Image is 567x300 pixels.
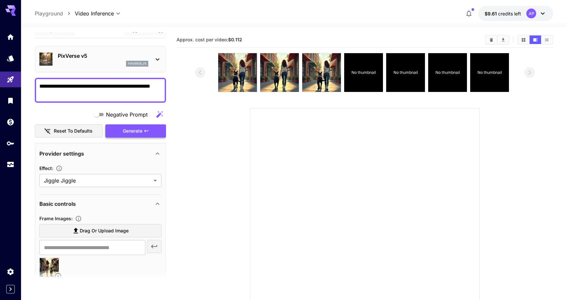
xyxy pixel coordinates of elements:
[123,127,142,135] span: Generate
[106,111,148,118] span: Negative Prompt
[39,200,76,208] p: Basic controls
[260,53,299,92] img: ty1hXgAAAAZJREFUAwB5v70cKz2x7wAAAABJRU5ErkJggg==
[218,53,257,92] img: tCr3KAAAAAElFTkSuQmCC
[39,146,161,161] div: Provider settings
[351,70,376,75] p: No thumbnail
[128,61,146,66] p: pixverse_v5
[39,216,73,221] span: Frame Images :
[477,70,502,75] p: No thumbnail
[39,49,161,69] div: PixVerse v5pixverse_v5
[39,224,161,238] label: Drag or upload image
[541,35,553,44] button: Show videos in list view
[498,11,521,16] span: credits left
[486,35,497,44] button: Clear videos
[35,124,103,138] button: Reset to defaults
[518,35,529,44] button: Show videos in grid view
[7,96,14,105] div: Library
[485,11,498,16] span: $9.61
[7,161,14,169] div: Usage
[58,52,148,60] p: PixVerse v5
[302,53,341,92] img: vPp6LAAAAAZJREFUAwCioFYH+v2I8QAAAABJRU5ErkJggg==
[73,215,84,222] button: Upload frame images.
[497,35,509,44] button: Download All
[7,75,14,84] div: Playground
[228,37,242,42] b: $0.112
[393,70,418,75] p: No thumbnail
[517,35,553,45] div: Show videos in grid viewShow videos in video viewShow videos in list view
[35,10,63,17] a: Playground
[7,54,14,62] div: Models
[177,37,242,42] span: Approx. cost per video:
[478,6,553,21] button: $9.61162AP
[485,10,521,17] div: $9.61162
[7,118,14,126] div: Wallet
[7,33,14,41] div: Home
[39,165,53,171] span: Effect :
[435,70,460,75] p: No thumbnail
[80,227,129,235] span: Drag or upload image
[485,35,510,45] div: Clear videosDownload All
[105,124,166,138] button: Generate
[39,150,84,158] p: Provider settings
[39,196,161,212] div: Basic controls
[7,139,14,147] div: API Keys
[526,9,536,18] div: AP
[75,10,114,17] span: Video Inference
[6,285,15,293] button: Expand sidebar
[530,35,541,44] button: Show videos in video view
[7,268,14,276] div: Settings
[35,10,75,17] nav: breadcrumb
[44,177,151,184] span: Jiggle Jiggle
